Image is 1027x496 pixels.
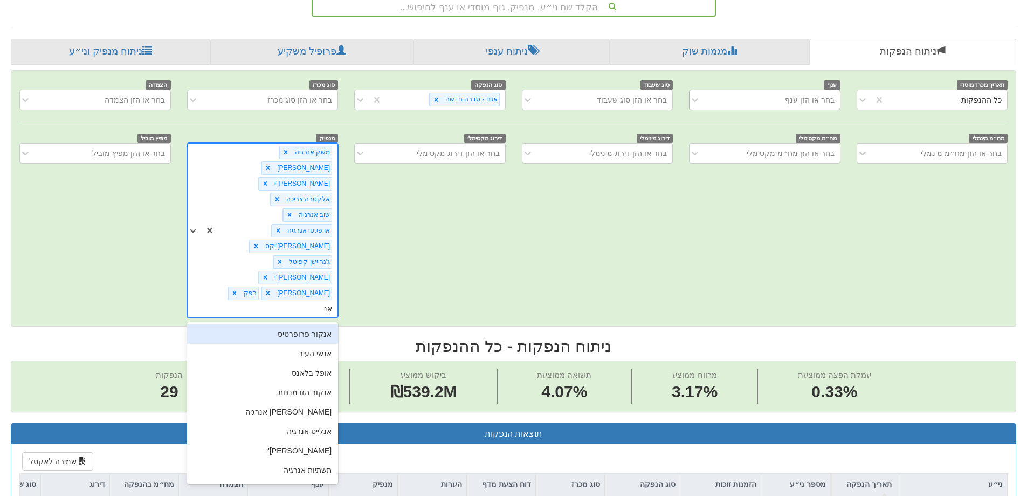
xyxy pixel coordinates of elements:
[309,80,339,90] span: סוג מכרז
[329,474,397,494] div: מנפיק
[105,94,165,105] div: בחר או הזן הצמדה
[316,134,338,143] span: מנפיק
[274,287,332,300] div: [PERSON_NAME]
[292,146,332,159] div: משק אנרגיה
[284,225,332,237] div: או.פי.סי אנרגיה
[271,178,332,190] div: [PERSON_NAME]'י
[274,162,332,174] div: [PERSON_NAME]
[401,370,446,379] span: ביקוש ממוצע
[798,381,871,404] span: 0.33%
[899,474,1007,494] div: ני״ע
[187,441,338,460] div: [PERSON_NAME]'י
[187,344,338,363] div: אנשי העיר
[471,80,506,90] span: סוג הנפקה
[417,148,500,159] div: בחר או הזן דירוג מקסימלי
[240,287,258,300] div: רפק
[187,324,338,344] div: אנקור פרופרטיס
[248,474,328,494] div: ענף
[11,39,210,65] a: ניתוח מנפיק וני״ע
[137,134,171,143] span: מפיץ מוביל
[796,134,840,143] span: מח״מ מקסימלי
[957,80,1008,90] span: תאריך מכרז מוסדי
[11,337,1016,355] h2: ניתוח הנפקות - כל ההנפקות
[271,271,332,284] div: [PERSON_NAME]'י
[640,80,673,90] span: סוג שעבוד
[672,370,716,379] span: מרווח ממוצע
[537,370,591,379] span: תשואה ממוצעת
[969,134,1008,143] span: מח״מ מינמלי
[798,370,871,379] span: עמלת הפצה ממוצעת
[597,94,667,105] div: בחר או הזן סוג שעבוד
[156,381,183,404] span: 29
[747,148,835,159] div: בחר או הזן מח״מ מקסימלי
[92,148,165,159] div: בחר או הזן מפיץ מוביל
[464,134,506,143] span: דירוג מקסימלי
[810,39,1016,65] a: ניתוח הנפקות
[536,474,604,494] div: סוג מכרז
[187,460,338,480] div: תשתיות אנרגיה
[537,381,591,404] span: 4.07%
[761,474,830,494] div: מספר ני״ע
[680,474,761,494] div: הזמנות זוכות
[267,94,333,105] div: בחר או הזן סוג מכרז
[413,39,609,65] a: ניתוח ענפי
[442,93,499,106] div: אגח - סדרה חדשה
[961,94,1002,105] div: כל ההנפקות
[187,363,338,383] div: אופל בלאנס
[156,370,183,379] span: הנפקות
[187,383,338,402] div: אנקור הזדמנויות
[390,383,457,400] span: ₪539.2M
[785,94,835,105] div: בחר או הזן ענף
[187,402,338,422] div: [PERSON_NAME] אנרגיה
[921,148,1002,159] div: בחר או הזן מח״מ מינמלי
[283,193,332,206] div: אלקטרה צריכה
[146,80,171,90] span: הצמדה
[179,474,247,494] div: הצמדה
[262,240,332,253] div: [PERSON_NAME]'יקס
[286,256,332,268] div: ג'נריישן קפיטל
[609,39,809,65] a: מגמות שוק
[187,422,338,441] div: אנלייט אנרגיה
[605,474,680,494] div: סוג הנפקה
[210,39,413,65] a: פרופיל משקיע
[672,381,718,404] span: 3.17%
[824,80,840,90] span: ענף
[398,474,466,494] div: הערות
[19,429,1008,439] h3: תוצאות הנפקות
[589,148,667,159] div: בחר או הזן דירוג מינימלי
[295,209,332,221] div: שוב אנרגיה
[637,134,673,143] span: דירוג מינימלי
[22,452,93,471] button: שמירה לאקסל
[41,474,109,494] div: דירוג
